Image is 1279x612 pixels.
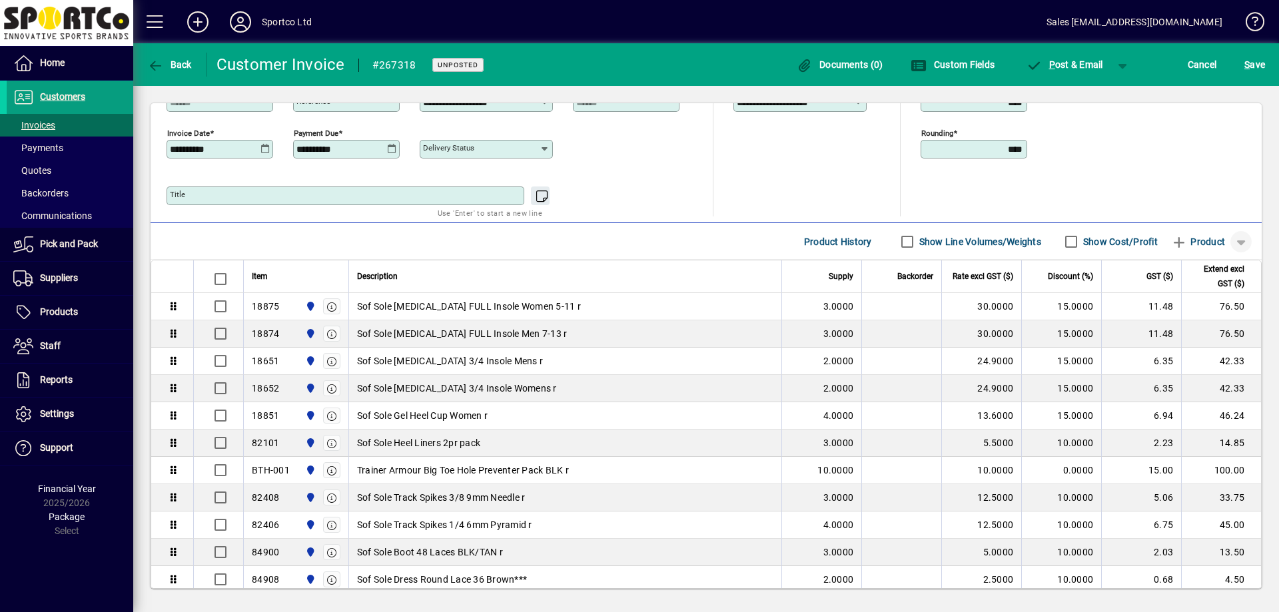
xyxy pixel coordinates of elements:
div: 18851 [252,409,279,422]
td: 4.50 [1181,566,1261,593]
span: ost & Email [1026,59,1103,70]
div: 18652 [252,382,279,395]
div: 24.9000 [950,354,1013,368]
mat-label: Delivery status [423,143,474,153]
td: 15.0000 [1021,375,1101,402]
span: Item [252,269,268,284]
span: Description [357,269,398,284]
div: 30.0000 [950,300,1013,313]
div: 82101 [252,436,279,450]
td: 15.0000 [1021,320,1101,348]
span: 4.0000 [823,409,854,422]
span: 2.0000 [823,354,854,368]
span: Reports [40,374,73,385]
a: Reports [7,364,133,397]
a: Staff [7,330,133,363]
td: 10.0000 [1021,539,1101,566]
div: #267318 [372,55,416,76]
a: Quotes [7,159,133,182]
span: S [1244,59,1250,70]
a: Pick and Pack [7,228,133,261]
td: 10.0000 [1021,484,1101,511]
span: 2.0000 [823,382,854,395]
span: Sportco Ltd Warehouse [302,490,317,505]
div: 12.5000 [950,491,1013,504]
app-page-header-button: Back [133,53,207,77]
span: Products [40,306,78,317]
span: Settings [40,408,74,419]
span: Cancel [1188,54,1217,75]
td: 0.68 [1101,566,1181,593]
td: 6.94 [1101,402,1181,430]
div: Sportco Ltd [262,11,312,33]
label: Show Cost/Profit [1080,235,1158,248]
a: Backorders [7,182,133,204]
td: 11.48 [1101,293,1181,320]
span: P [1049,59,1055,70]
div: 13.6000 [950,409,1013,422]
span: Backorders [13,188,69,198]
span: Quotes [13,165,51,176]
span: Product History [804,231,872,252]
span: Sof Sole [MEDICAL_DATA] 3/4 Insole Mens r [357,354,543,368]
div: 30.0000 [950,327,1013,340]
div: 5.0000 [950,545,1013,559]
span: Sof Sole [MEDICAL_DATA] FULL Insole Women 5-11 r [357,300,581,313]
td: 42.33 [1181,375,1261,402]
mat-label: Title [170,190,185,199]
td: 11.48 [1101,320,1181,348]
span: Supply [829,269,853,284]
a: Settings [7,398,133,431]
span: Sof Sole Track Spikes 3/8 9mm Needle r [357,491,526,504]
span: Sof Sole [MEDICAL_DATA] 3/4 Insole Womens r [357,382,557,395]
td: 46.24 [1181,402,1261,430]
div: BTH-001 [252,463,290,477]
mat-label: Rounding [921,129,953,138]
span: Sportco Ltd Warehouse [302,436,317,450]
span: Home [40,57,65,68]
span: ave [1244,54,1265,75]
div: 2.5000 [950,573,1013,586]
a: Invoices [7,114,133,137]
span: Discount (%) [1048,269,1093,284]
span: Suppliers [40,272,78,283]
button: Add [177,10,219,34]
span: GST ($) [1146,269,1173,284]
span: Financial Year [38,483,96,494]
label: Show Line Volumes/Weights [917,235,1041,248]
mat-hint: Use 'Enter' to start a new line [438,205,542,220]
div: 84900 [252,545,279,559]
span: Sportco Ltd Warehouse [302,408,317,423]
button: Post & Email [1019,53,1110,77]
td: 0.0000 [1021,457,1101,484]
td: 2.03 [1101,539,1181,566]
td: 6.75 [1101,511,1181,539]
button: Custom Fields [907,53,998,77]
div: 18875 [252,300,279,313]
div: 24.9000 [950,382,1013,395]
button: Documents (0) [793,53,887,77]
td: 5.06 [1101,484,1181,511]
span: Package [49,511,85,522]
td: 10.0000 [1021,430,1101,457]
span: Sof Sole Heel Liners 2pr pack [357,436,480,450]
div: 84908 [252,573,279,586]
button: Cancel [1184,53,1220,77]
span: Sportco Ltd Warehouse [302,354,317,368]
td: 42.33 [1181,348,1261,375]
div: 18651 [252,354,279,368]
span: 3.0000 [823,300,854,313]
td: 2.23 [1101,430,1181,457]
span: Sportco Ltd Warehouse [302,572,317,587]
a: Communications [7,204,133,227]
td: 6.35 [1101,375,1181,402]
span: 3.0000 [823,491,854,504]
span: Sof Sole Gel Heel Cup Women r [357,409,488,422]
td: 76.50 [1181,320,1261,348]
td: 33.75 [1181,484,1261,511]
div: 10.0000 [950,463,1013,477]
td: 10.0000 [1021,566,1101,593]
a: Products [7,296,133,329]
span: Rate excl GST ($) [953,269,1013,284]
span: Documents (0) [797,59,883,70]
